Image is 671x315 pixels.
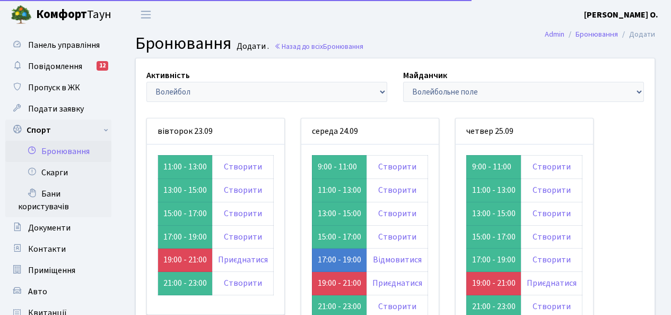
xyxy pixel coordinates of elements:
a: Спорт [5,120,111,141]
a: Створити [533,161,571,173]
a: Скарги [5,162,111,183]
a: Бронювання [576,29,618,40]
a: Створити [224,208,262,219]
div: середа 24.09 [301,118,439,144]
a: [PERSON_NAME] О. [584,8,658,21]
span: Бронювання [323,41,363,52]
a: Створити [224,161,262,173]
td: 11:00 - 13:00 [312,178,367,202]
span: Бронювання [135,31,231,56]
a: Повідомлення12 [5,56,111,77]
span: Авто [28,286,47,297]
td: 17:00 - 19:00 [158,225,213,249]
td: 15:00 - 17:00 [312,225,367,249]
a: Приєднатися [527,277,577,289]
a: Подати заявку [5,98,111,120]
td: 9:00 - 11:00 [466,155,521,178]
td: 9:00 - 11:00 [312,155,367,178]
a: Створити [533,208,571,219]
a: Документи [5,217,111,239]
a: Створити [224,277,262,289]
button: Переключити навігацію [133,6,159,23]
td: 17:00 - 19:00 [466,249,521,272]
span: Контакти [28,243,66,255]
li: Додати [618,29,655,40]
a: Створити [378,301,416,312]
a: Створити [533,231,571,243]
div: четвер 25.09 [456,118,593,144]
a: Приміщення [5,260,111,281]
div: 12 [97,61,108,71]
a: Admin [545,29,564,40]
a: Контакти [5,239,111,260]
a: Створити [378,161,416,173]
td: 11:00 - 13:00 [466,178,521,202]
a: Створити [378,208,416,219]
a: 19:00 - 21:00 [163,254,207,266]
span: Подати заявку [28,103,84,115]
a: Приєднатися [372,277,422,289]
a: Панель управління [5,35,111,56]
a: Створити [378,231,416,243]
a: 19:00 - 21:00 [318,277,361,289]
td: 15:00 - 17:00 [466,225,521,249]
img: logo.png [11,4,32,25]
a: Створити [533,184,571,196]
td: 13:00 - 15:00 [466,202,521,225]
span: Документи [28,222,71,234]
a: Бани користувачів [5,183,111,217]
a: Створити [378,184,416,196]
small: Додати . [234,41,269,52]
b: [PERSON_NAME] О. [584,9,658,21]
a: Створити [533,301,571,312]
span: Пропуск в ЖК [28,82,80,93]
a: Пропуск в ЖК [5,77,111,98]
a: 17:00 - 19:00 [318,254,361,266]
a: Відмовитися [373,254,422,266]
a: Бронювання [5,141,111,162]
a: Назад до всіхБронювання [274,41,363,52]
label: Активність [146,69,190,82]
div: вівторок 23.09 [147,118,284,144]
span: Повідомлення [28,61,82,72]
a: Створити [224,231,262,243]
a: 19:00 - 21:00 [472,277,516,289]
label: Майданчик [403,69,447,82]
td: 13:00 - 15:00 [158,178,213,202]
td: 15:00 - 17:00 [158,202,213,225]
a: Авто [5,281,111,302]
b: Комфорт [36,6,87,23]
td: 13:00 - 15:00 [312,202,367,225]
span: Приміщення [28,265,75,276]
span: Таун [36,6,111,24]
a: Створити [533,254,571,266]
td: 11:00 - 13:00 [158,155,213,178]
nav: breadcrumb [529,23,671,46]
a: Приєднатися [218,254,268,266]
span: Панель управління [28,39,100,51]
a: Створити [224,184,262,196]
td: 21:00 - 23:00 [158,272,213,295]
